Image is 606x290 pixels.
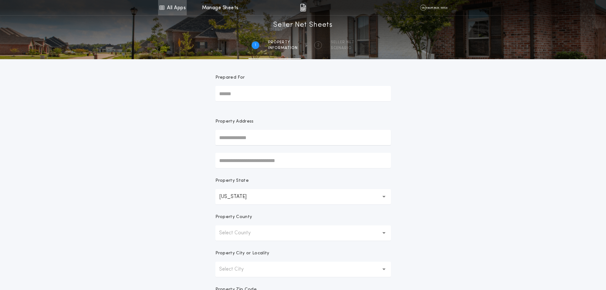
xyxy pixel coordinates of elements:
[215,189,391,204] button: [US_STATE]
[268,40,298,45] span: Property
[219,229,261,237] p: Select County
[273,20,333,30] h1: Seller Net Sheets
[268,46,298,51] span: information
[215,250,269,257] p: Property City or Locality
[215,86,391,101] input: Prepared For
[219,265,254,273] p: Select City
[255,43,256,48] h2: 1
[420,4,447,11] img: vs-icon
[300,4,306,11] img: img
[215,118,391,125] p: Property Address
[215,225,391,241] button: Select County
[215,214,252,220] p: Property County
[331,40,354,45] span: SELLER NET
[215,178,249,184] p: Property State
[317,43,319,48] h2: 2
[215,262,391,277] button: Select City
[331,46,354,51] span: SCENARIO
[219,193,257,201] p: [US_STATE]
[215,74,245,81] p: Prepared For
